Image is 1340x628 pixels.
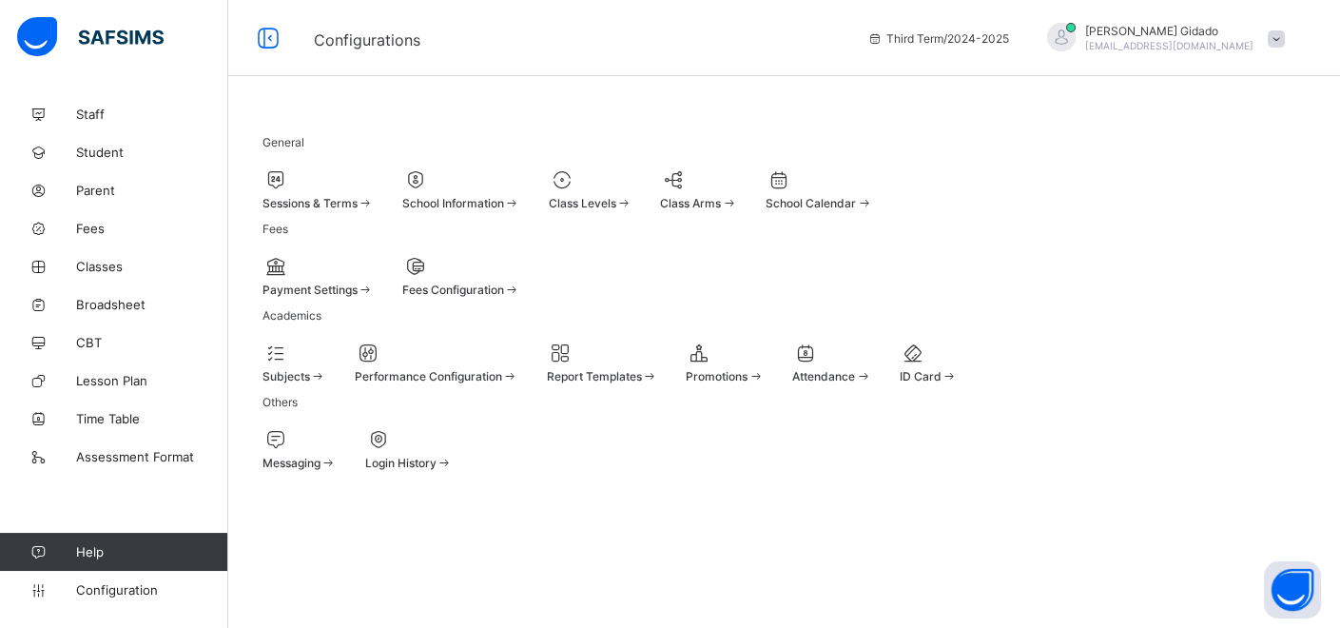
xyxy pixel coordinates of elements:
span: School Information [402,196,504,210]
div: Attendance [792,342,871,383]
span: Fees [262,222,288,236]
span: Lesson Plan [76,373,228,388]
span: session/term information [867,31,1009,46]
span: [EMAIL_ADDRESS][DOMAIN_NAME] [1085,40,1253,51]
span: Attendance [792,369,855,383]
span: Assessment Format [76,449,228,464]
span: Student [76,145,228,160]
div: Performance Configuration [355,342,518,383]
span: Messaging [262,456,320,470]
span: Staff [76,107,228,122]
div: Login History [365,428,453,470]
span: Configurations [314,30,420,49]
span: Others [262,395,298,409]
span: Promotions [686,369,748,383]
span: Report Templates [547,369,642,383]
button: Open asap [1264,561,1321,618]
span: Time Table [76,411,228,426]
div: Sessions & Terms [262,168,374,210]
div: Fees Configuration [402,255,520,297]
div: Subjects [262,342,326,383]
div: Class Arms [660,168,737,210]
div: School Information [402,168,520,210]
span: ID Card [900,369,942,383]
span: Parent [76,183,228,198]
span: Configuration [76,582,227,598]
span: Help [76,544,227,559]
div: ID Card [900,342,958,383]
div: Messaging [262,428,337,470]
div: MohammedGidado [1028,23,1294,54]
span: CBT [76,335,228,350]
span: Broadsheet [76,297,228,312]
span: General [262,135,304,149]
div: Class Levels [549,168,632,210]
span: Class Arms [660,196,721,210]
div: Report Templates [547,342,658,383]
div: Payment Settings [262,255,374,297]
span: School Calendar [766,196,856,210]
span: Login History [365,456,437,470]
span: Performance Configuration [355,369,502,383]
div: School Calendar [766,168,872,210]
span: Fees Configuration [402,283,504,297]
span: Payment Settings [262,283,358,297]
span: Subjects [262,369,310,383]
div: Promotions [686,342,764,383]
span: [PERSON_NAME] Gidado [1085,24,1253,38]
span: Class Levels [549,196,616,210]
span: Classes [76,259,228,274]
span: Sessions & Terms [262,196,358,210]
img: safsims [17,17,164,57]
span: Fees [76,221,228,236]
span: Academics [262,308,321,323]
